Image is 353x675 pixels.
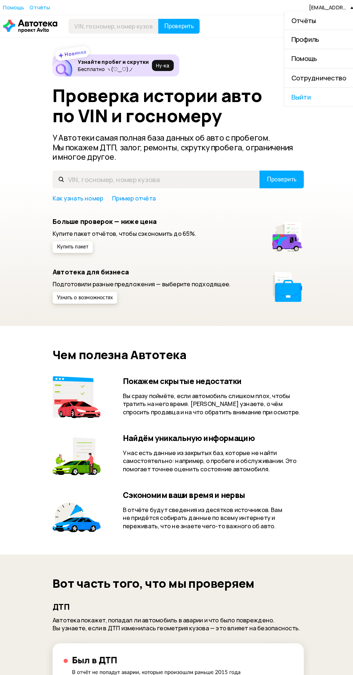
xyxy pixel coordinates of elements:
a: Как узнать номер [54,189,103,197]
a: Помощь [6,4,26,11]
a: Отчёты [280,11,347,29]
button: Проверить [157,18,197,33]
a: Помощь [280,48,347,66]
h2: Вот часть того, что мы проверяем [54,562,299,575]
p: Подготовили разные предложения — выберите подходящее. [54,273,228,281]
h5: Больше проверок — ниже цена [54,212,194,220]
span: Помощь [6,4,26,10]
strong: Новинка [66,47,88,56]
a: Профиль [280,29,347,48]
span: Помощь [287,53,312,61]
input: VIN, госномер, номер кузова [70,18,157,33]
p: У Автотеки самая полная база данных об авто с пробегом. Мы покажем ДТП, залог, ремонты, скрутку п... [54,129,299,158]
span: Профиль [287,34,314,43]
div: [EMAIL_ADDRESS][DOMAIN_NAME] [304,4,347,10]
h4: Сэкономим ваши время и нервы [122,478,299,487]
p: В отчёте будут сведения из десятков источников. Вам не придётся собирать данные по всему интернет... [122,493,299,517]
a: Сотрудничество [280,67,347,85]
button: Купить пакет [54,235,93,247]
span: Отчёты [287,16,311,24]
span: Сотрудничество [287,71,340,80]
span: Отчёты [32,4,52,10]
h5: Автотека для бизнеса [54,261,228,269]
span: Проверить [163,23,192,28]
a: Пример отчёта [112,189,155,197]
p: Автотека покажет, попадал ли автомобиль в аварии и что было повреждено. Вы узнаете, если в ДТП из... [54,600,299,616]
input: VIN, госномер, номер кузова [54,166,256,184]
h4: Покажем скрытые недостатки [122,367,299,376]
button: Проверить [256,166,299,184]
h4: ДТП [54,587,299,596]
h1: Проверка истории авто по VIN и госномеру [54,83,269,122]
h2: Чем полезна Автотека [54,339,299,352]
span: Узнать о возможностях [58,288,113,293]
p: У нас есть данные из закрытых баз, которые не найти самостоятельно: например, о пробеге и обслужи... [122,437,299,461]
span: Ну‑ка [155,61,168,67]
h6: Узнайте пробег и скрутки [79,57,148,64]
a: Отчёты [32,4,52,11]
p: Вы сразу поймёте, если автомобиль слишком плох, чтобы тратить на него время. [PERSON_NAME] узнает... [122,382,299,406]
h4: Найдём уникальную информацию [122,422,299,432]
p: Купите пакет отчётов, чтобы сэкономить до 65%. [54,224,194,231]
p: Бесплатно ヽ(♡‿♡)ノ [79,65,148,70]
span: Проверить [263,172,292,178]
span: Купить пакет [58,238,89,243]
button: Узнать о возможностях [54,284,117,296]
span: Выйти [280,85,347,104]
